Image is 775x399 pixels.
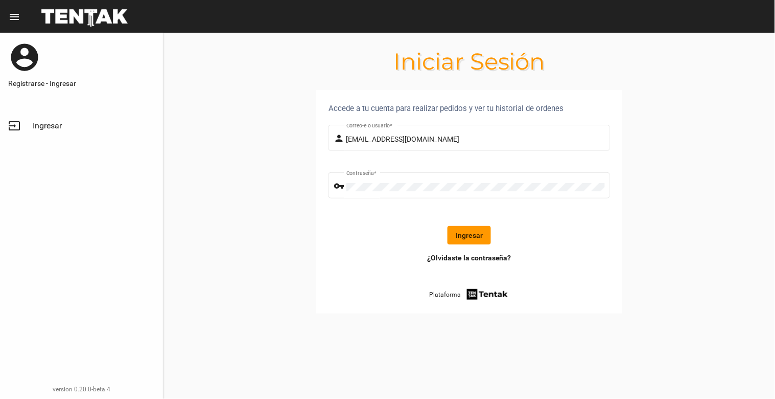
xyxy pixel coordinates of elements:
mat-icon: vpn_key [334,180,346,192]
mat-icon: input [8,120,20,132]
mat-icon: menu [8,11,20,23]
button: Ingresar [448,226,491,245]
a: Plataforma [429,287,509,301]
a: Registrarse - Ingresar [8,78,155,88]
div: Accede a tu cuenta para realizar pedidos y ver tu historial de ordenes [328,102,610,115]
mat-icon: person [334,132,346,145]
span: Plataforma [429,290,461,300]
div: version 0.20.0-beta.4 [8,384,155,394]
h1: Iniciar Sesión [163,53,775,70]
span: Ingresar [33,121,62,131]
mat-icon: account_circle [8,41,41,74]
a: ¿Olvidaste la contraseña? [427,253,511,263]
img: tentak-firm.png [465,287,509,301]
